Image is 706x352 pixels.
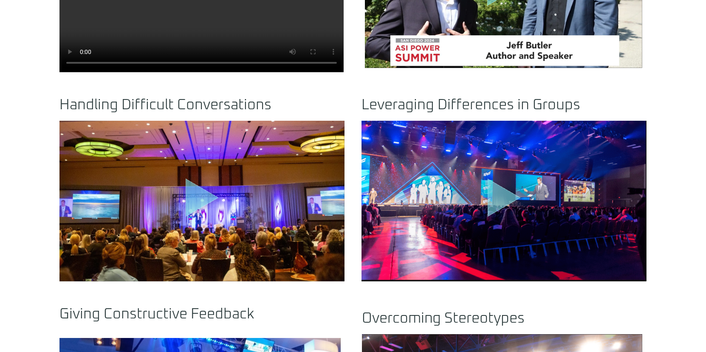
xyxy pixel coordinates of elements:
div: Play Video [483,179,525,224]
h2: Overcoming Stereotypes [362,311,642,326]
h2: Giving Constructive Feedback [59,307,341,321]
div: Play Video [181,179,223,224]
h2: Leveraging Differences in Groups [361,98,647,112]
h2: Handling Difficult Conversations [59,98,345,112]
